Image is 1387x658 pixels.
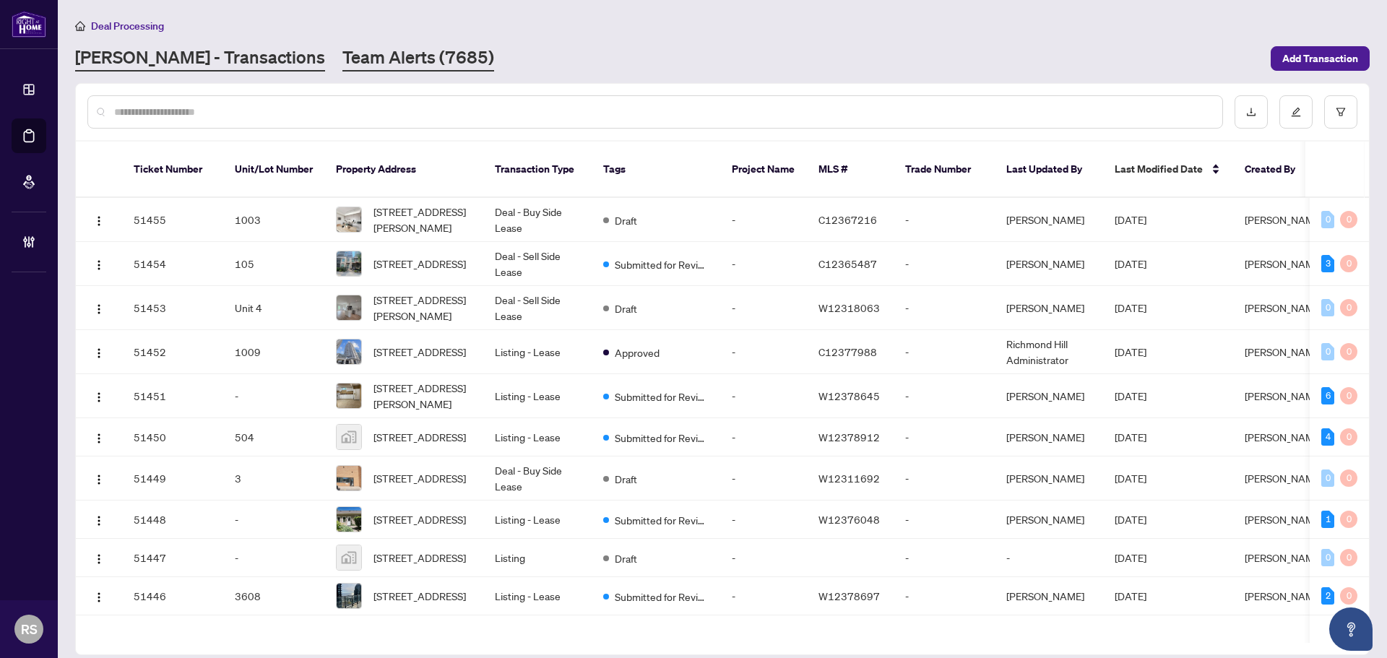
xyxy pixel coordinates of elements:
[1340,211,1357,228] div: 0
[995,501,1103,539] td: [PERSON_NAME]
[483,330,592,374] td: Listing - Lease
[373,380,472,412] span: [STREET_ADDRESS][PERSON_NAME]
[1340,255,1357,272] div: 0
[995,577,1103,615] td: [PERSON_NAME]
[93,391,105,403] img: Logo
[122,374,223,418] td: 51451
[1115,589,1146,602] span: [DATE]
[615,589,709,605] span: Submitted for Review
[93,215,105,227] img: Logo
[337,425,361,449] img: thumbnail-img
[1340,549,1357,566] div: 0
[12,11,46,38] img: logo
[1115,345,1146,358] span: [DATE]
[93,515,105,527] img: Logo
[1321,428,1334,446] div: 4
[1115,213,1146,226] span: [DATE]
[1324,95,1357,129] button: filter
[93,259,105,271] img: Logo
[87,508,111,531] button: Logo
[615,471,637,487] span: Draft
[1235,95,1268,129] button: download
[1321,387,1334,404] div: 6
[1329,607,1373,651] button: Open asap
[93,433,105,444] img: Logo
[91,20,164,33] span: Deal Processing
[1115,430,1146,443] span: [DATE]
[894,577,995,615] td: -
[223,374,324,418] td: -
[1340,343,1357,360] div: 0
[894,456,995,501] td: -
[720,286,807,330] td: -
[1340,511,1357,528] div: 0
[1340,428,1357,446] div: 0
[615,550,637,566] span: Draft
[818,301,880,314] span: W12318063
[93,347,105,359] img: Logo
[818,213,877,226] span: C12367216
[483,418,592,456] td: Listing - Lease
[373,292,472,324] span: [STREET_ADDRESS][PERSON_NAME]
[1246,107,1256,117] span: download
[818,257,877,270] span: C12365487
[87,546,111,569] button: Logo
[615,389,709,404] span: Submitted for Review
[1245,589,1323,602] span: [PERSON_NAME]
[818,513,880,526] span: W12376048
[1245,389,1323,402] span: [PERSON_NAME]
[483,374,592,418] td: Listing - Lease
[720,501,807,539] td: -
[995,198,1103,242] td: [PERSON_NAME]
[1321,255,1334,272] div: 3
[1115,389,1146,402] span: [DATE]
[223,501,324,539] td: -
[373,550,466,566] span: [STREET_ADDRESS]
[337,507,361,532] img: thumbnail-img
[223,418,324,456] td: 504
[807,142,894,198] th: MLS #
[1340,387,1357,404] div: 0
[223,330,324,374] td: 1009
[1321,299,1334,316] div: 0
[1245,213,1323,226] span: [PERSON_NAME]
[995,242,1103,286] td: [PERSON_NAME]
[615,300,637,316] span: Draft
[93,553,105,565] img: Logo
[373,344,466,360] span: [STREET_ADDRESS]
[894,374,995,418] td: -
[1340,299,1357,316] div: 0
[483,577,592,615] td: Listing - Lease
[122,539,223,577] td: 51447
[223,456,324,501] td: 3
[818,430,880,443] span: W12378912
[122,577,223,615] td: 51446
[1282,47,1358,70] span: Add Transaction
[720,456,807,501] td: -
[1245,430,1323,443] span: [PERSON_NAME]
[615,512,709,528] span: Submitted for Review
[122,242,223,286] td: 51454
[337,545,361,570] img: thumbnail-img
[75,21,85,31] span: home
[483,242,592,286] td: Deal - Sell Side Lease
[1340,469,1357,487] div: 0
[373,588,466,604] span: [STREET_ADDRESS]
[1321,549,1334,566] div: 0
[87,384,111,407] button: Logo
[122,456,223,501] td: 51449
[483,286,592,330] td: Deal - Sell Side Lease
[818,472,880,485] span: W12311692
[373,429,466,445] span: [STREET_ADDRESS]
[1115,551,1146,564] span: [DATE]
[1233,142,1320,198] th: Created By
[615,256,709,272] span: Submitted for Review
[615,430,709,446] span: Submitted for Review
[337,251,361,276] img: thumbnail-img
[1321,587,1334,605] div: 2
[720,142,807,198] th: Project Name
[894,418,995,456] td: -
[223,142,324,198] th: Unit/Lot Number
[337,207,361,232] img: thumbnail-img
[720,242,807,286] td: -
